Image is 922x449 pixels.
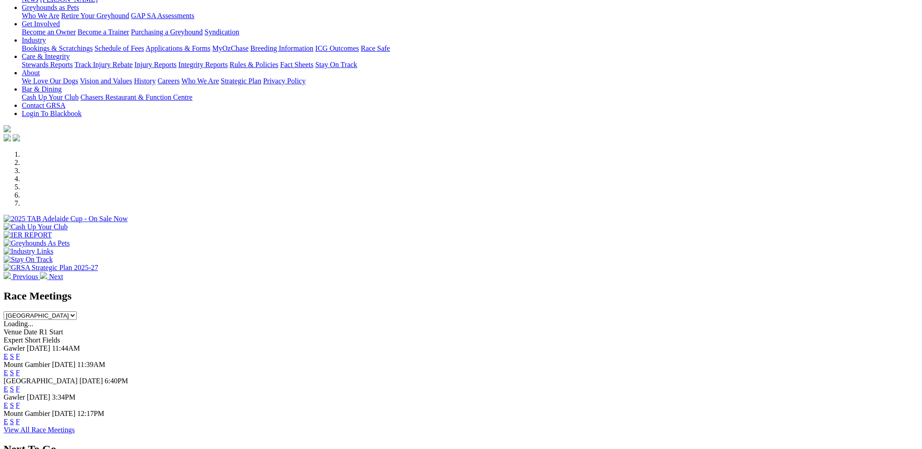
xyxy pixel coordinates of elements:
a: E [4,418,8,425]
a: Bar & Dining [22,85,62,93]
a: S [10,418,14,425]
img: chevron-right-pager-white.svg [40,272,47,279]
a: Next [40,273,63,280]
a: Greyhounds as Pets [22,4,79,11]
img: IER REPORT [4,231,52,239]
div: About [22,77,918,85]
span: [GEOGRAPHIC_DATA] [4,377,78,385]
a: Vision and Values [80,77,132,85]
img: Cash Up Your Club [4,223,68,231]
a: Breeding Information [250,44,313,52]
a: Who We Are [22,12,59,19]
a: Bookings & Scratchings [22,44,93,52]
span: 11:39AM [77,361,105,368]
a: Fact Sheets [280,61,313,68]
a: F [16,385,20,393]
a: Contact GRSA [22,101,65,109]
div: Greyhounds as Pets [22,12,918,20]
span: [DATE] [27,344,50,352]
a: About [22,69,40,77]
div: Get Involved [22,28,918,36]
a: Schedule of Fees [94,44,144,52]
span: Mount Gambier [4,410,50,417]
a: View All Race Meetings [4,426,75,434]
span: 6:40PM [105,377,128,385]
img: Industry Links [4,247,54,256]
a: E [4,352,8,360]
a: Stewards Reports [22,61,73,68]
span: [DATE] [52,410,76,417]
a: E [4,401,8,409]
img: facebook.svg [4,134,11,141]
a: F [16,369,20,377]
span: Short [25,336,41,344]
span: 11:44AM [52,344,80,352]
span: Gawler [4,393,25,401]
a: Applications & Forms [146,44,210,52]
span: R1 Start [39,328,63,336]
a: MyOzChase [212,44,249,52]
span: [DATE] [79,377,103,385]
img: chevron-left-pager-white.svg [4,272,11,279]
a: We Love Our Dogs [22,77,78,85]
span: 3:34PM [52,393,76,401]
a: Stay On Track [315,61,357,68]
a: S [10,369,14,377]
span: Date [24,328,37,336]
span: Mount Gambier [4,361,50,368]
img: twitter.svg [13,134,20,141]
a: Purchasing a Greyhound [131,28,203,36]
a: Get Involved [22,20,60,28]
a: Rules & Policies [229,61,278,68]
a: Become an Owner [22,28,76,36]
a: Integrity Reports [178,61,228,68]
a: ICG Outcomes [315,44,359,52]
a: Syndication [205,28,239,36]
a: History [134,77,156,85]
span: Gawler [4,344,25,352]
div: Care & Integrity [22,61,918,69]
span: [DATE] [27,393,50,401]
img: GRSA Strategic Plan 2025-27 [4,264,98,272]
img: Stay On Track [4,256,53,264]
a: Retire Your Greyhound [61,12,129,19]
a: Care & Integrity [22,53,70,60]
a: Become a Trainer [78,28,129,36]
h2: Race Meetings [4,290,918,302]
img: 2025 TAB Adelaide Cup - On Sale Now [4,215,128,223]
img: logo-grsa-white.png [4,125,11,132]
span: Loading... [4,320,33,328]
a: Previous [4,273,40,280]
a: Cash Up Your Club [22,93,78,101]
span: Expert [4,336,23,344]
span: Venue [4,328,22,336]
a: S [10,352,14,360]
a: Who We Are [181,77,219,85]
div: Bar & Dining [22,93,918,101]
a: Industry [22,36,46,44]
a: Injury Reports [134,61,176,68]
div: Industry [22,44,918,53]
span: Fields [42,336,60,344]
span: [DATE] [52,361,76,368]
a: GAP SA Assessments [131,12,195,19]
a: F [16,352,20,360]
a: Track Injury Rebate [74,61,132,68]
a: Privacy Policy [263,77,306,85]
span: Next [49,273,63,280]
a: Race Safe [361,44,390,52]
a: Chasers Restaurant & Function Centre [80,93,192,101]
a: Careers [157,77,180,85]
img: Greyhounds As Pets [4,239,70,247]
a: Strategic Plan [221,77,261,85]
span: Previous [13,273,38,280]
a: S [10,401,14,409]
a: Login To Blackbook [22,110,82,117]
a: E [4,385,8,393]
span: 12:17PM [77,410,104,417]
a: F [16,418,20,425]
a: S [10,385,14,393]
a: F [16,401,20,409]
a: E [4,369,8,377]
